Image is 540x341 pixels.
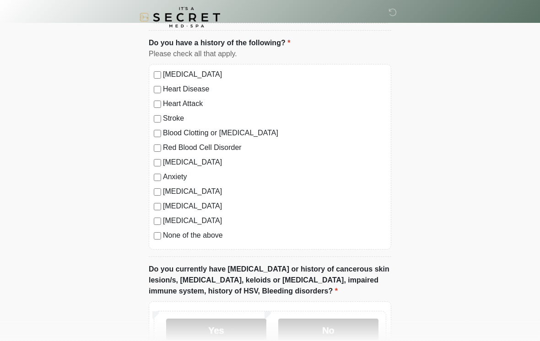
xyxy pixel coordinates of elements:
[163,98,386,109] label: Heart Attack
[154,218,161,225] input: [MEDICAL_DATA]
[154,203,161,210] input: [MEDICAL_DATA]
[163,186,386,197] label: [MEDICAL_DATA]
[163,142,386,153] label: Red Blood Cell Disorder
[163,171,386,182] label: Anxiety
[154,86,161,93] input: Heart Disease
[154,115,161,123] input: Stroke
[140,7,220,27] img: It's A Secret Med Spa Logo
[163,113,386,124] label: Stroke
[154,159,161,166] input: [MEDICAL_DATA]
[163,69,386,80] label: [MEDICAL_DATA]
[154,232,161,240] input: None of the above
[154,188,161,196] input: [MEDICAL_DATA]
[154,71,161,79] input: [MEDICAL_DATA]
[154,101,161,108] input: Heart Attack
[163,230,386,241] label: None of the above
[154,130,161,137] input: Blood Clotting or [MEDICAL_DATA]
[163,201,386,212] label: [MEDICAL_DATA]
[149,48,391,59] div: Please check all that apply.
[163,215,386,226] label: [MEDICAL_DATA]
[154,144,161,152] input: Red Blood Cell Disorder
[163,157,386,168] label: [MEDICAL_DATA]
[163,84,386,95] label: Heart Disease
[149,264,391,297] label: Do you currently have [MEDICAL_DATA] or history of cancerous skin lesion/s, [MEDICAL_DATA], keloi...
[149,37,290,48] label: Do you have a history of the following?
[154,174,161,181] input: Anxiety
[163,128,386,139] label: Blood Clotting or [MEDICAL_DATA]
